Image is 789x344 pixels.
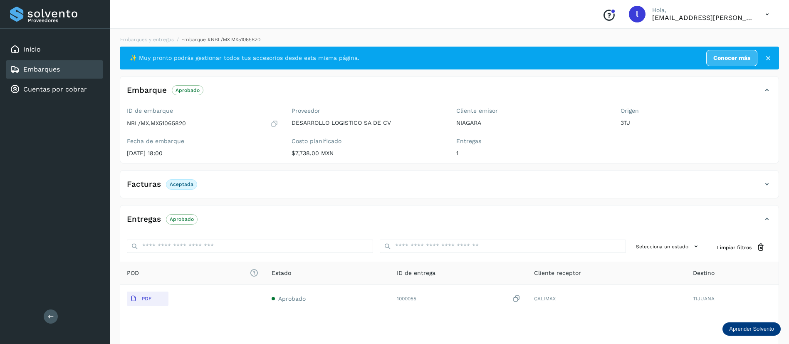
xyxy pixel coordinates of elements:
[6,40,103,59] div: Inicio
[621,119,772,126] p: 3TJ
[397,269,435,277] span: ID de entrega
[127,86,167,95] h4: Embarque
[130,54,359,62] span: ✨ Muy pronto podrás gestionar todos tus accesorios desde esta misma página.
[6,80,103,99] div: Cuentas por cobrar
[120,177,779,198] div: FacturasAceptada
[120,36,779,43] nav: breadcrumb
[706,50,757,66] a: Conocer más
[127,292,168,306] button: PDF
[686,285,779,312] td: TIJUANA
[120,212,779,233] div: EntregasAprobado
[28,17,100,23] p: Proveedores
[397,295,521,303] div: 1000055
[292,150,443,157] p: $7,738.00 MXN
[278,295,306,302] span: Aprobado
[652,14,752,22] p: lauraamalia.castillo@xpertal.com
[652,7,752,14] p: Hola,
[23,85,87,93] a: Cuentas por cobrar
[693,269,715,277] span: Destino
[127,180,161,189] h4: Facturas
[456,119,608,126] p: NIAGARA
[170,181,193,187] p: Aceptada
[127,150,278,157] p: [DATE] 18:00
[534,269,581,277] span: Cliente receptor
[170,216,194,222] p: Aprobado
[456,107,608,114] label: Cliente emisor
[120,83,779,104] div: EmbarqueAprobado
[456,150,608,157] p: 1
[23,45,41,53] a: Inicio
[6,60,103,79] div: Embarques
[23,65,60,73] a: Embarques
[456,138,608,145] label: Entregas
[176,87,200,93] p: Aprobado
[292,119,443,126] p: DESARROLLO LOGISTICO SA DE CV
[120,37,174,42] a: Embarques y entregas
[527,285,687,312] td: CALIMAX
[633,240,704,253] button: Selecciona un estado
[127,107,278,114] label: ID de embarque
[292,107,443,114] label: Proveedor
[127,120,186,127] p: NBL/MX.MX51065820
[292,138,443,145] label: Costo planificado
[722,322,781,336] div: Aprender Solvento
[621,107,772,114] label: Origen
[181,37,260,42] span: Embarque #NBL/MX.MX51065820
[127,269,258,277] span: POD
[127,138,278,145] label: Fecha de embarque
[710,240,772,255] button: Limpiar filtros
[272,269,291,277] span: Estado
[729,326,774,332] p: Aprender Solvento
[142,296,151,302] p: PDF
[127,215,161,224] h4: Entregas
[717,244,752,251] span: Limpiar filtros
